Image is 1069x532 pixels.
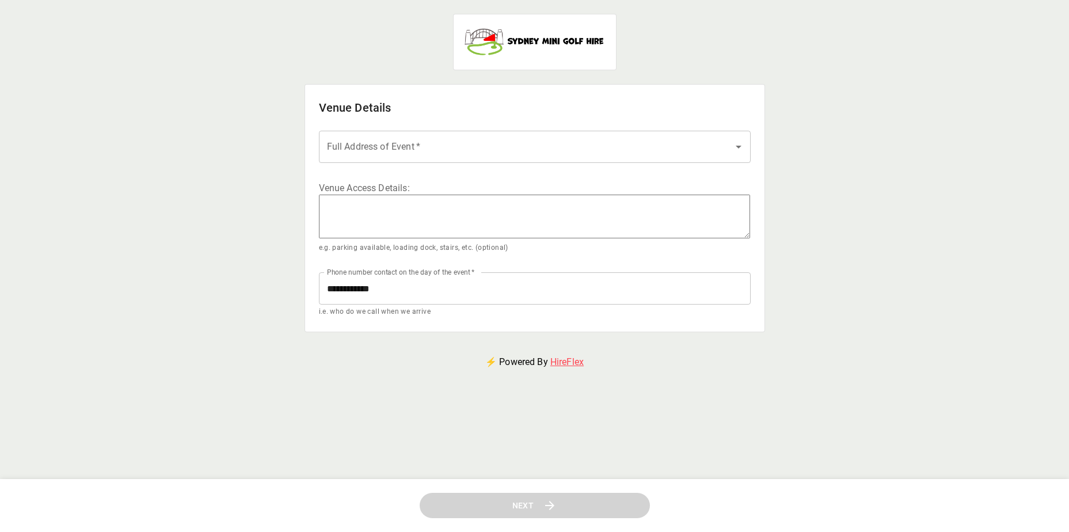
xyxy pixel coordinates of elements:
a: HireFlex [550,356,584,367]
h2: Venue Details [319,98,751,117]
button: Open [731,139,747,155]
label: Phone number contact on the day of the event [327,267,474,277]
p: ⚡ Powered By [471,341,598,383]
button: Next [420,493,650,519]
label: Venue Access Details : [319,181,751,195]
p: e.g. parking available, loading dock, stairs, etc. (optional) [319,242,751,254]
span: Next [512,499,534,513]
img: undefined logo [463,24,607,58]
p: i.e. who do we call when we arrive [319,306,751,318]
